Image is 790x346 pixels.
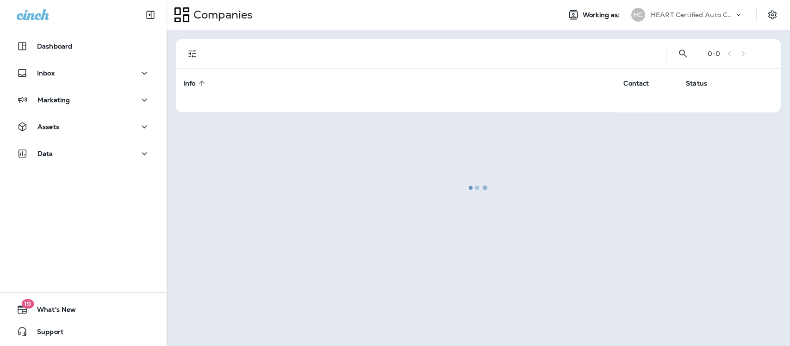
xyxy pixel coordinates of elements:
[37,123,59,130] p: Assets
[583,11,622,19] span: Working as:
[9,64,157,82] button: Inbox
[651,11,734,19] p: HEART Certified Auto Care
[28,328,63,339] span: Support
[37,69,55,77] p: Inbox
[21,299,34,309] span: 19
[9,144,157,163] button: Data
[37,96,70,104] p: Marketing
[137,6,163,24] button: Collapse Sidebar
[9,322,157,341] button: Support
[9,300,157,319] button: 19What's New
[9,91,157,109] button: Marketing
[37,150,53,157] p: Data
[764,6,781,23] button: Settings
[9,117,157,136] button: Assets
[9,37,157,56] button: Dashboard
[631,8,645,22] div: HC
[37,43,72,50] p: Dashboard
[28,306,76,317] span: What's New
[190,8,253,22] p: Companies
